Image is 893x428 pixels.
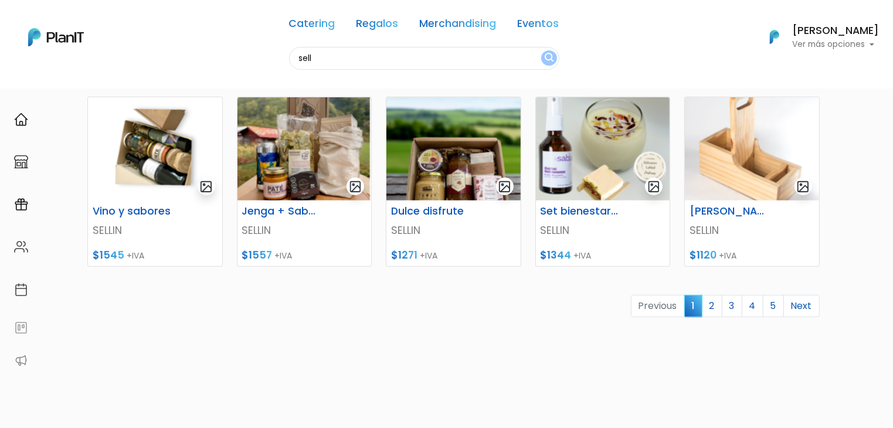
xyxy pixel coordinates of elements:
span: $1344 [541,248,572,262]
img: PlanIt Logo [28,28,84,46]
img: home-e721727adea9d79c4d83392d1f703f7f8bce08238fde08b1acbfd93340b81755.svg [14,113,28,127]
img: feedback-78b5a0c8f98aac82b08bfc38622c3050aee476f2c9584af64705fc4e61158814.svg [14,321,28,335]
img: thumb_689216c9bca2d_captura-de-pantalla-2025-08-05-113542.png [536,97,670,201]
p: SELLIN [93,223,218,238]
a: gallery-light Set bienestar completo SELLIN $1344 +IVA [535,97,671,267]
h6: Jenga + Sabores [235,205,328,218]
p: SELLIN [242,223,367,238]
a: gallery-light [PERSON_NAME] con Porta Celular SELLIN $1120 +IVA [684,97,820,267]
img: search_button-432b6d5273f82d61273b3651a40e1bd1b912527efae98b1b7a1b2c0702e16a8d.svg [545,53,554,64]
img: gallery-light [199,180,213,193]
a: 5 [763,295,784,317]
span: +IVA [275,250,293,261]
img: campaigns-02234683943229c281be62815700db0a1741e53638e28bf9629b52c665b00959.svg [14,198,28,212]
img: marketplace-4ceaa7011d94191e9ded77b95e3339b90024bf715f7c57f8cf31f2d8c509eaba.svg [14,155,28,169]
span: +IVA [574,250,592,261]
p: SELLIN [391,223,516,238]
img: gallery-light [796,180,810,193]
a: Merchandising [420,19,497,33]
p: SELLIN [690,223,814,238]
img: people-662611757002400ad9ed0e3c099ab2801c6687ba6c219adb57efc949bc21e19d.svg [14,240,28,254]
img: thumb_686e9e4f7c7ae_20.png [237,97,372,201]
img: gallery-light [647,180,661,193]
a: Eventos [518,19,559,33]
span: +IVA [719,250,736,261]
a: Catering [289,19,335,33]
a: 3 [722,295,742,317]
h6: Dulce disfrute [384,205,477,218]
img: calendar-87d922413cdce8b2cf7b7f5f62616a5cf9e4887200fb71536465627b3292af00.svg [14,283,28,297]
img: gallery-light [498,180,511,193]
span: +IVA [420,250,437,261]
span: $1120 [690,248,717,262]
img: gallery-light [349,180,362,193]
input: Buscá regalos, desayunos, y más [289,47,559,70]
a: 4 [742,295,763,317]
h6: Vino y sabores [86,205,178,218]
img: thumb_Captura_de_pantalla_2025-08-06_163654.png [88,97,222,201]
h6: [PERSON_NAME] [792,26,879,36]
span: $1557 [242,248,273,262]
p: SELLIN [541,223,665,238]
span: $1545 [93,248,124,262]
span: 1 [684,295,702,317]
span: $1271 [391,248,417,262]
a: gallery-light Jenga + Sabores SELLIN $1557 +IVA [237,97,372,267]
h6: [PERSON_NAME] con Porta Celular [683,205,775,218]
a: gallery-light Dulce disfrute SELLIN $1271 +IVA [386,97,521,267]
img: partners-52edf745621dab592f3b2c58e3bca9d71375a7ef29c3b500c9f145b62cc070d4.svg [14,354,28,368]
img: thumb_688cd36894cd4_captura-de-pantalla-2025-08-01-114651.png [685,97,819,201]
button: PlanIt Logo [PERSON_NAME] Ver más opciones [755,22,879,52]
span: +IVA [127,250,144,261]
a: gallery-light Vino y sabores SELLIN $1545 +IVA [87,97,223,267]
a: Next [783,295,820,317]
div: ¿Necesitás ayuda? [60,11,169,34]
a: 2 [702,295,722,317]
img: PlanIt Logo [762,24,787,50]
a: Regalos [356,19,399,33]
img: thumb_688283a51c6a0_17.png [386,97,521,201]
h6: Set bienestar completo [534,205,626,218]
p: Ver más opciones [792,40,879,49]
